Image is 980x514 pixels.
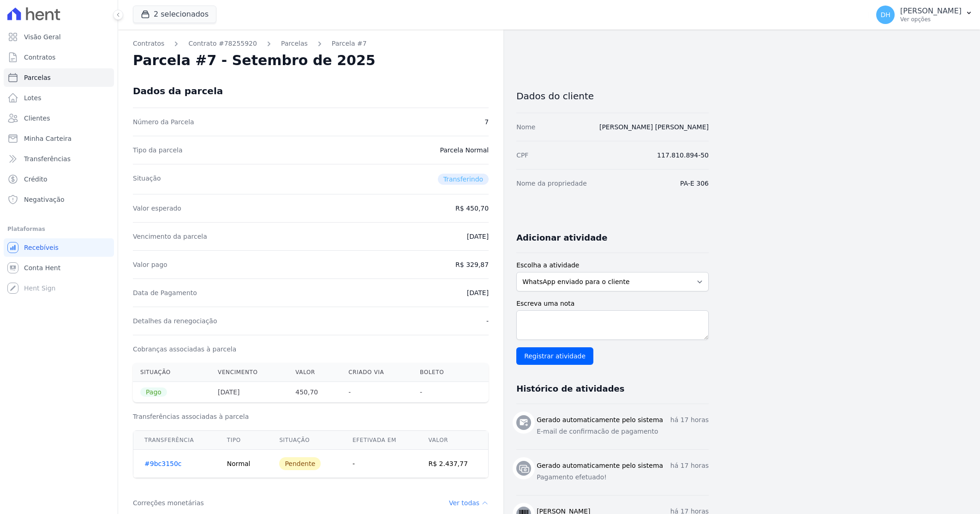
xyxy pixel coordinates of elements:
td: R$ 2.437,77 [417,450,488,478]
dd: [DATE] [467,288,489,297]
th: Valor [417,431,488,450]
label: Escolha a atividade [516,260,709,270]
div: Plataformas [7,224,110,235]
h3: Gerado automaticamente pelo sistema [537,415,663,425]
a: Visão Geral [4,28,114,46]
p: há 17 horas [670,415,709,425]
dd: Parcela Normal [440,145,489,155]
th: Criado via [341,363,412,382]
a: [PERSON_NAME] [PERSON_NAME] [599,123,709,131]
span: Minha Carteira [24,134,72,143]
a: Contratos [4,48,114,67]
a: Transferências [4,150,114,168]
dt: Número da Parcela [133,117,194,127]
a: Recebíveis [4,238,114,257]
h3: Correções monetárias [133,498,204,508]
span: Parcelas [24,73,51,82]
dt: Valor pago [133,260,167,269]
p: há 17 horas [670,461,709,471]
span: Visão Geral [24,32,61,42]
span: Transferindo [438,174,489,185]
th: 450,70 [288,382,341,403]
a: Minha Carteira [4,129,114,148]
p: Pagamento efetuado! [537,472,709,482]
p: Ver opções [900,16,962,23]
dd: R$ 450,70 [455,204,489,213]
td: Normal [216,450,269,478]
a: Parcelas [281,39,308,48]
dd: - [486,316,489,326]
dt: Nome da propriedade [516,179,587,188]
h2: Parcela #7 - Setembro de 2025 [133,52,376,69]
dd: 117.810.894-50 [657,151,709,160]
th: Transferência [133,431,216,450]
dt: Cobranças associadas à parcela [133,345,236,354]
h3: Dados do cliente [516,91,709,102]
span: DH [880,12,890,18]
th: Efetivada em [341,431,417,450]
label: Escreva uma nota [516,299,709,308]
button: DH [PERSON_NAME] Ver opções [869,2,980,28]
th: Boleto [412,363,468,382]
a: Lotes [4,89,114,107]
th: Situação [133,363,210,382]
dt: CPF [516,151,528,160]
th: - [341,382,412,403]
p: E-mail de confirmacão de pagamento [537,427,709,436]
dt: Tipo da parcela [133,145,183,155]
span: Crédito [24,175,48,184]
th: Situação [268,431,341,450]
a: Crédito [4,170,114,188]
span: Transferências [24,154,71,163]
a: #9bc3150c [144,460,182,467]
dd: 7 [484,117,489,127]
span: Negativação [24,195,65,204]
p: [PERSON_NAME] [900,6,962,16]
th: [DATE] [210,382,288,403]
h3: Histórico de atividades [516,383,624,394]
dd: Ver todas [449,498,489,508]
dd: PA-E 306 [680,179,709,188]
th: Tipo [216,431,269,450]
a: Contratos [133,39,164,48]
nav: Breadcrumb [133,39,489,48]
dt: Valor esperado [133,204,181,213]
a: Parcelas [4,68,114,87]
a: Contrato #78255920 [188,39,257,48]
span: Lotes [24,93,42,103]
input: Registrar atividade [516,347,593,365]
th: - [412,382,468,403]
a: Conta Hent [4,259,114,277]
h3: Gerado automaticamente pelo sistema [537,461,663,471]
dt: Vencimento da parcela [133,232,207,241]
span: Recebíveis [24,243,59,252]
th: Vencimento [210,363,288,382]
dd: R$ 329,87 [455,260,489,269]
dt: Situação [133,174,161,185]
h3: Transferências associadas à parcela [133,412,489,421]
div: Dados da parcela [133,85,223,97]
td: - [341,450,417,478]
button: 2 selecionados [133,6,216,23]
span: Clientes [24,114,50,123]
h3: Adicionar atividade [516,232,607,243]
dd: [DATE] [467,232,489,241]
span: Contratos [24,53,55,62]
a: Clientes [4,109,114,127]
span: Pago [140,387,167,397]
th: Valor [288,363,341,382]
a: Parcela #7 [332,39,367,48]
div: Pendente [279,457,321,470]
dt: Detalhes da renegociação [133,316,217,326]
dt: Nome [516,122,535,132]
dt: Data de Pagamento [133,288,197,297]
span: Conta Hent [24,263,60,272]
a: Negativação [4,190,114,209]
